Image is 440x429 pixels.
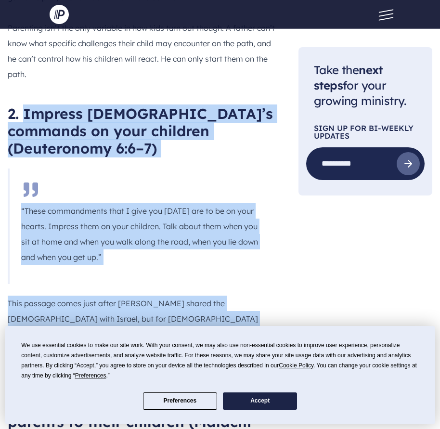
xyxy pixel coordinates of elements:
p: Sign Up For Bi-Weekly Updates [314,124,417,140]
button: Accept [223,392,297,410]
span: next steps [314,63,383,92]
p: This passage comes just after [PERSON_NAME] shared the [DEMOGRAPHIC_DATA] with Israel, but for [D... [8,296,275,373]
div: We use essential cookies to make our site work. With your consent, we may also use non-essential ... [21,340,418,381]
button: Preferences [143,392,217,410]
h2: 2. Impress [DEMOGRAPHIC_DATA]’s commands on your children (Deuteronomy 6:6–7) [8,105,275,157]
span: Cookie Policy [279,362,313,369]
span: Take the for your growing ministry. [314,63,406,108]
p: “These commandments that I give you [DATE] are to be on your hearts. Impress them on your childre... [21,203,264,265]
div: Cookie Consent Prompt [5,326,435,424]
span: Preferences [75,372,106,379]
